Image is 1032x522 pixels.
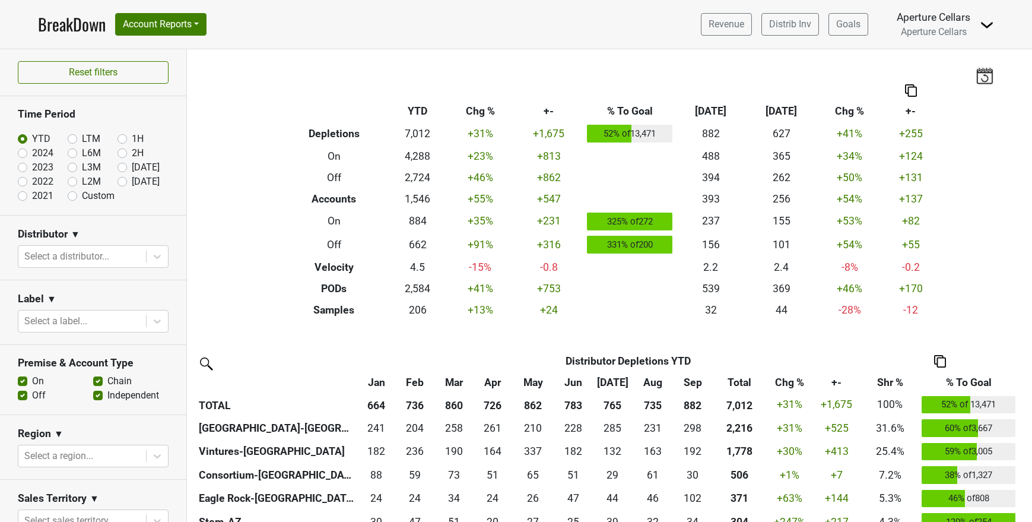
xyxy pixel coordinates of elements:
td: 163.425 [633,440,673,464]
td: 4.5 [388,257,447,278]
td: 236.177 [396,440,434,464]
td: 2,724 [388,167,447,188]
td: 72.583 [434,463,474,487]
img: Copy to clipboard [934,355,946,368]
img: filter [196,353,215,372]
th: Total: activate to sort column ascending [712,372,767,393]
td: 25.4% [861,440,919,464]
h3: Premise & Account Type [18,357,169,369]
td: +46 % [447,167,513,188]
th: &nbsp;: activate to sort column ascending [196,372,357,393]
td: 101.52 [673,487,712,511]
th: Consortium-[GEOGRAPHIC_DATA] [196,463,357,487]
td: 24.26 [357,487,396,511]
td: +547 [513,188,584,210]
td: 182.254 [357,440,396,464]
div: Aperture Cellars [897,10,970,25]
div: 164 [477,444,509,459]
td: -0.8 [513,257,584,278]
div: 231 [636,420,670,436]
label: 2021 [32,189,53,203]
label: L2M [82,175,101,189]
span: ▼ [90,492,99,506]
a: Distrib Inv [761,13,819,36]
div: 371 [715,491,764,506]
h3: Sales Territory [18,492,87,505]
td: 132.437 [592,440,633,464]
td: +55 [883,233,939,257]
img: Dropdown Menu [980,18,994,32]
div: 24 [477,491,509,506]
label: Independent [107,388,159,403]
th: 506.417 [712,463,767,487]
td: +35 % [447,210,513,233]
div: 30 [676,467,709,483]
label: LTM [82,132,100,146]
div: 47 [557,491,590,506]
label: On [32,374,44,388]
label: Chain [107,374,132,388]
td: 28.917 [592,463,633,487]
td: +31 % [447,122,513,145]
td: 206 [388,299,447,321]
td: 369 [746,278,817,299]
th: Jun: activate to sort column ascending [554,372,593,393]
h3: Time Period [18,108,169,121]
th: PODs [280,278,388,299]
th: Jan: activate to sort column ascending [357,372,396,393]
td: 539 [675,278,746,299]
td: 30.333 [673,463,712,487]
th: 736 [396,393,434,417]
td: 262 [746,167,817,188]
div: 65 [515,467,551,483]
td: 393 [675,188,746,210]
span: ▼ [47,292,56,306]
td: 46.51 [554,487,593,511]
th: Off [280,233,388,257]
div: 1,778 [715,444,764,459]
th: [DATE] [675,100,746,122]
div: 285 [595,420,630,436]
label: 2H [132,146,144,160]
label: L3M [82,160,101,175]
th: Chg % [817,100,882,122]
td: +316 [513,233,584,257]
div: 204 [398,420,431,436]
td: +31 % [767,416,812,440]
a: BreakDown [38,12,106,37]
td: 34.123 [434,487,474,511]
div: 182 [557,444,590,459]
th: [DATE] [746,100,817,122]
label: YTD [32,132,50,146]
td: 58.667 [396,463,434,487]
th: Feb: activate to sort column ascending [396,372,434,393]
td: 884 [388,210,447,233]
th: Samples [280,299,388,321]
th: YTD [388,100,447,122]
div: 59 [398,467,431,483]
div: 51 [477,467,509,483]
td: +53 % [817,210,882,233]
div: 26 [515,491,551,506]
div: 190 [437,444,471,459]
td: 285 [592,416,633,440]
td: 23.93 [396,487,434,511]
td: +91 % [447,233,513,257]
td: 237 [675,210,746,233]
th: Chg %: activate to sort column ascending [767,372,812,393]
div: 192 [676,444,709,459]
td: 44 [746,299,817,321]
label: 2023 [32,160,53,175]
div: +144 [815,491,859,506]
td: 5.3% [861,487,919,511]
td: +231 [513,210,584,233]
td: 394 [675,167,746,188]
td: 2,584 [388,278,447,299]
label: 1H [132,132,144,146]
td: 24.22 [474,487,512,511]
th: 735 [633,393,673,417]
td: 7.2% [861,463,919,487]
th: On [280,210,388,233]
td: +55 % [447,188,513,210]
th: Off [280,167,388,188]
